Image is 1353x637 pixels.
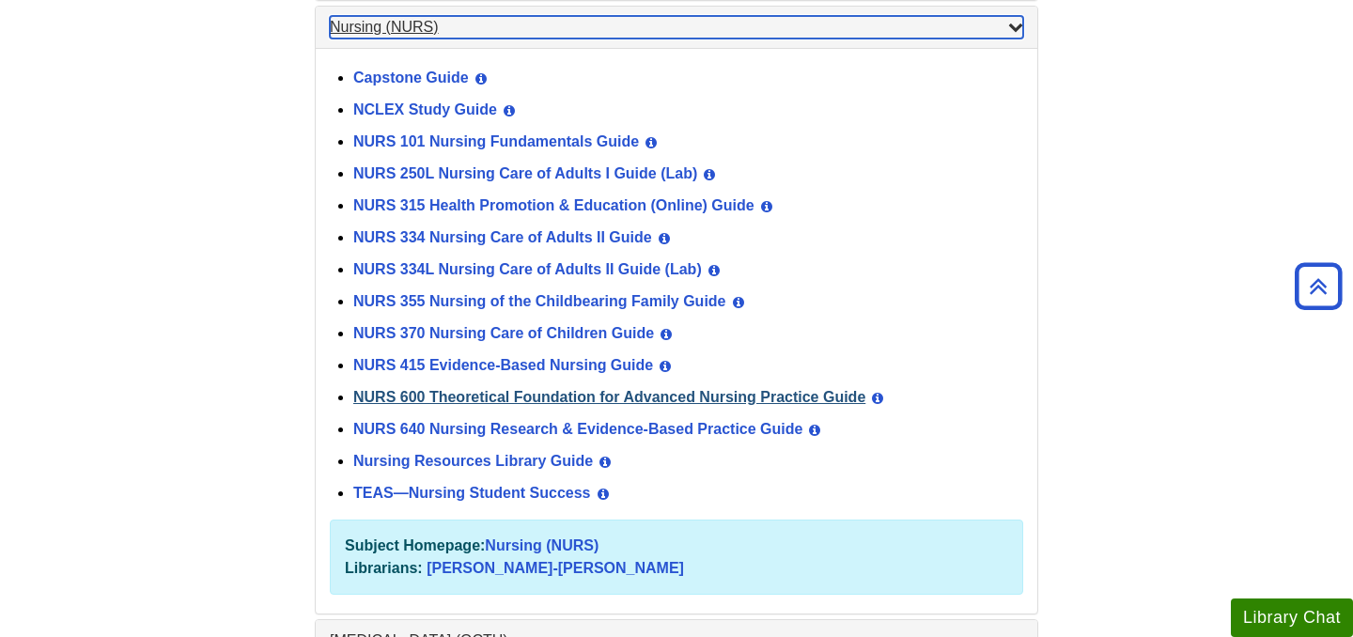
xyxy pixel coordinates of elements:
a: NURS 415 Evidence-Based Nursing Guide [353,357,653,373]
a: Nursing Resources Library Guide [353,453,593,469]
a: Back to Top [1288,273,1348,299]
strong: Librarians: [345,560,423,576]
a: NURS 370 Nursing Care of Children Guide [353,325,654,341]
strong: Subject Homepage: [345,537,485,553]
button: Library Chat [1231,598,1353,637]
a: NURS 355 Nursing of the Childbearing Family Guide [353,293,726,309]
a: Nursing (NURS) [330,16,1023,39]
a: NURS 101 Nursing Fundamentals Guide [353,133,639,149]
a: [PERSON_NAME]-[PERSON_NAME] [427,560,684,576]
a: NURS 334 Nursing Care of Adults II Guide [353,229,652,245]
a: NURS 334L Nursing Care of Adults II Guide (Lab) [353,261,702,277]
a: NURS 315 Health Promotion & Education (Online) Guide [353,197,754,213]
a: NCLEX Study Guide [353,101,497,117]
a: Nursing (NURS) [485,537,599,553]
a: NURS 600 Theoretical Foundation for Advanced Nursing Practice Guide [353,389,865,405]
div: Nursing (NURS) [316,48,1037,614]
a: TEAS—Nursing Student Success [353,485,591,501]
a: NURS 250L Nursing Care of Adults I Guide (Lab) [353,165,697,181]
a: Capstone Guide [353,70,469,85]
a: NURS 640 Nursing Research & Evidence-Based Practice Guide [353,421,802,437]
